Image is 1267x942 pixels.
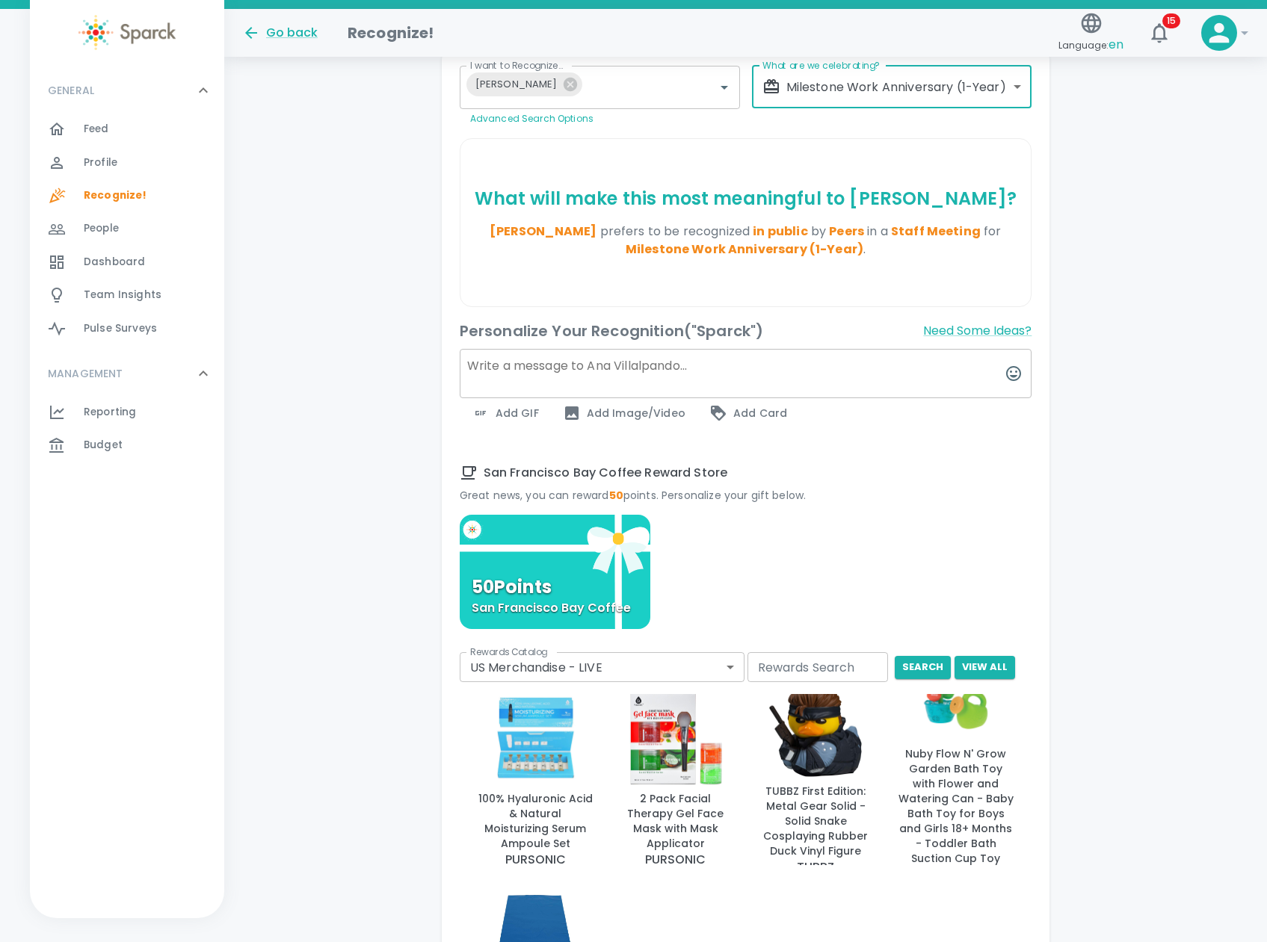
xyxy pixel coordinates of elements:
div: [PERSON_NAME] [466,72,582,96]
span: Dashboard [84,255,145,270]
span: Team Insights [84,288,161,303]
a: Reporting [30,396,224,429]
span: Feed [84,122,109,137]
button: 15 [1141,15,1177,51]
span: Budget [84,438,123,453]
span: in public [753,223,807,240]
p: What will make this most meaningful to [PERSON_NAME] ? [466,187,1026,211]
input: Search from our Store [747,652,888,682]
label: Rewards Catalog [470,645,547,658]
p: MANAGEMENT [48,366,123,381]
button: 50PointsSan Francisco Bay Coffee [460,515,650,629]
p: . [466,223,1026,258]
button: Language:en [1052,7,1129,60]
div: GENERAL [30,68,224,113]
span: Add Card [709,404,787,422]
a: Dashboard [30,246,224,279]
h1: Recognize! [348,21,434,45]
p: PURSONIC [645,851,706,869]
span: Milestone Work Anniversary (1-Year) [626,241,863,258]
button: View All [955,656,1015,679]
a: Budget [30,429,224,462]
div: Great news, you can reward points. Personalize your gift below. [460,488,1032,503]
span: 15 [1162,13,1180,28]
a: People [30,212,224,245]
p: TUBBZ [797,858,834,876]
span: Pulse Surveys [84,321,157,336]
p: 2 Pack Facial Therapy Gel Face Mask with Mask Applicator [617,791,733,851]
div: GENERAL [30,113,224,351]
span: Language: [1058,35,1123,55]
button: Need Some Ideas? [923,319,1032,343]
img: 100% Hyaluronic Acid & Natural Moisturizing Serum Ampoule Set [478,690,594,786]
span: Staff Meeting [891,223,981,240]
p: 50 Points [472,578,552,596]
span: prefers to be recognized for [600,223,1002,258]
img: 2 Pack Facial Therapy Gel Face Mask with Mask Applicator [617,690,733,786]
button: 2 Pack Facial Therapy Gel Face Mask with Mask Applicator2 Pack Facial Therapy Gel Face Mask with ... [611,694,739,865]
span: by [808,223,864,240]
button: Open [714,77,735,98]
span: Peers [829,223,864,240]
a: Advanced Search Options [470,112,594,125]
span: Profile [84,155,117,170]
p: TUBBZ First Edition: Metal Gear Solid - Solid Snake Cosplaying Rubber Duck Vinyl Figure [758,784,874,858]
span: Recognize! [84,188,147,203]
p: GENERAL [48,83,94,98]
span: [PERSON_NAME] [466,75,567,93]
h6: Personalize Your Recognition ("Sparck") [460,319,764,343]
p: 100% Hyaluronic Acid & Natural Moisturizing Serum Ampoule Set [478,791,594,851]
a: Sparck logo [30,15,224,50]
div: Milestone Work Anniversary (1-Year) [762,78,1008,96]
div: MANAGEMENT [30,396,224,468]
a: Recognize! [30,179,224,212]
img: Sparck logo [78,15,176,50]
a: Profile [30,146,224,179]
label: What are we celebrating? [762,59,880,72]
span: [PERSON_NAME] [490,223,596,240]
button: TUBBZ First Edition: Metal Gear Solid - Solid Snake Cosplaying Rubber Duck Vinyl FigureTUBBZ Firs... [752,694,880,865]
div: US Merchandise - LIVE [460,652,745,682]
a: Feed [30,113,224,146]
button: Go back [242,24,318,42]
span: en [1109,36,1123,53]
span: People [84,221,119,236]
button: 100% Hyaluronic Acid & Natural Moisturizing Serum Ampoule Set100% Hyaluronic Acid & Natural Moist... [472,694,599,865]
p: San Francisco Bay Coffee [472,599,631,617]
span: 50 [609,488,623,503]
span: San Francisco Bay Coffee Reward Store [460,464,1032,482]
span: in a [864,223,981,240]
a: Team Insights [30,279,224,312]
a: Pulse Surveys [30,312,224,345]
img: TUBBZ First Edition: Metal Gear Solid - Solid Snake Cosplaying Rubber Duck Vinyl Figure [758,683,874,778]
p: Nuby Flow N' Grow Garden Bath Toy with Flower and Watering Can - Baby Bath Toy for Boys and Girls... [898,746,1014,896]
label: I want to Recognize... [470,59,564,72]
button: Nuby Flow N' Grow Garden Bath Toy with Flower and Watering Can - Baby Bath Toy for Boys and Girls... [892,694,1020,865]
div: MANAGEMENT [30,351,224,396]
p: PURSONIC [505,851,566,869]
span: Add GIF [472,404,539,422]
button: search [895,656,951,679]
span: Reporting [84,405,136,420]
span: Add Image/Video [563,404,685,422]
